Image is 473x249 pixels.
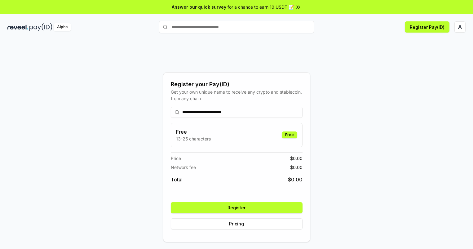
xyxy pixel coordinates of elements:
[54,23,71,31] div: Alpha
[290,164,303,171] span: $ 0.00
[171,176,183,183] span: Total
[228,4,294,10] span: for a chance to earn 10 USDT 📝
[172,4,226,10] span: Answer our quick survey
[171,80,303,89] div: Register your Pay(ID)
[171,164,196,171] span: Network fee
[7,23,28,31] img: reveel_dark
[171,202,303,213] button: Register
[176,136,211,142] p: 13-25 characters
[290,155,303,162] span: $ 0.00
[171,155,181,162] span: Price
[29,23,52,31] img: pay_id
[171,218,303,229] button: Pricing
[288,176,303,183] span: $ 0.00
[405,21,449,33] button: Register Pay(ID)
[171,89,303,102] div: Get your own unique name to receive any crypto and stablecoin, from any chain
[176,128,211,136] h3: Free
[282,131,297,138] div: Free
